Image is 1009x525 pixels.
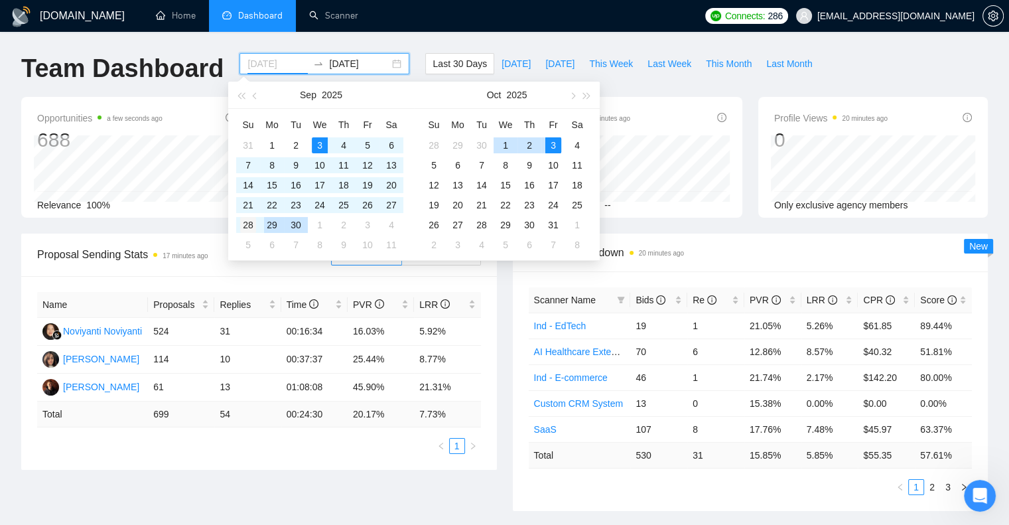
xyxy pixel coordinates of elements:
[983,11,1003,21] span: setting
[153,297,199,312] span: Proposals
[426,177,442,193] div: 12
[422,195,446,215] td: 2025-10-19
[517,155,541,175] td: 2025-10-09
[494,215,517,235] td: 2025-10-29
[766,56,812,71] span: Last Month
[240,157,256,173] div: 7
[11,6,32,27] img: logo
[332,235,356,255] td: 2025-10-09
[487,82,502,108] button: Oct
[569,217,585,233] div: 1
[521,217,537,233] div: 30
[288,197,304,213] div: 23
[494,135,517,155] td: 2025-10-01
[236,195,260,215] td: 2025-09-21
[383,237,399,253] div: 11
[313,58,324,69] span: to
[744,313,801,338] td: 21.05%
[309,10,358,21] a: searchScanner
[541,175,565,195] td: 2025-10-17
[260,175,284,195] td: 2025-09-15
[940,479,956,495] li: 3
[534,372,608,383] a: Ind - E-commerce
[947,295,957,305] span: info-circle
[502,56,531,71] span: [DATE]
[379,195,403,215] td: 2025-09-27
[236,155,260,175] td: 2025-09-07
[356,175,379,195] td: 2025-09-19
[332,155,356,175] td: 2025-09-11
[470,155,494,175] td: 2025-10-07
[647,56,691,71] span: Last Week
[222,11,232,20] span: dashboard
[422,215,446,235] td: 2025-10-26
[240,237,256,253] div: 5
[284,135,308,155] td: 2025-09-02
[517,235,541,255] td: 2025-11-06
[630,313,687,338] td: 19
[240,177,256,193] div: 14
[565,155,589,175] td: 2025-10-11
[42,381,139,392] a: AS[PERSON_NAME]
[63,324,142,338] div: Noviyanti Noviyanti
[614,290,628,310] span: filter
[287,299,318,310] span: Time
[541,195,565,215] td: 2025-10-24
[541,155,565,175] td: 2025-10-10
[163,252,208,260] time: 17 minutes ago
[440,299,450,309] span: info-circle
[517,195,541,215] td: 2025-10-23
[21,53,224,84] h1: Team Dashboard
[379,215,403,235] td: 2025-10-04
[360,197,375,213] div: 26
[828,295,837,305] span: info-circle
[534,295,596,305] span: Scanner Name
[446,195,470,215] td: 2025-10-20
[498,217,513,233] div: 29
[545,56,574,71] span: [DATE]
[284,195,308,215] td: 2025-09-23
[238,10,283,21] span: Dashboard
[312,237,328,253] div: 8
[656,295,665,305] span: info-circle
[529,110,630,126] span: Invitations
[450,177,466,193] div: 13
[379,114,403,135] th: Sa
[446,155,470,175] td: 2025-10-06
[86,200,110,210] span: 100%
[37,292,148,318] th: Name
[541,114,565,135] th: Fr
[964,480,996,512] iframe: Intercom live chat
[521,137,537,153] div: 2
[42,353,139,364] a: KA[PERSON_NAME]
[640,53,699,74] button: Last Week
[264,177,280,193] div: 15
[759,53,819,74] button: Last Month
[383,197,399,213] div: 27
[710,11,721,21] img: upwork-logo.png
[858,313,915,338] td: $61.85
[449,438,465,454] li: 1
[960,483,968,491] span: right
[569,237,585,253] div: 8
[260,235,284,255] td: 2025-10-06
[375,299,384,309] span: info-circle
[308,175,332,195] td: 2025-09-17
[312,137,328,153] div: 3
[312,157,328,173] div: 10
[236,135,260,155] td: 2025-08-31
[312,217,328,233] div: 1
[774,127,888,153] div: 0
[360,217,375,233] div: 3
[264,137,280,153] div: 1
[521,177,537,193] div: 16
[236,175,260,195] td: 2025-09-14
[517,215,541,235] td: 2025-10-30
[332,175,356,195] td: 2025-09-18
[534,398,624,409] a: Custom CRM System
[450,439,464,453] a: 1
[425,53,494,74] button: Last 30 Days
[322,82,342,108] button: 2025
[336,197,352,213] div: 25
[336,137,352,153] div: 4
